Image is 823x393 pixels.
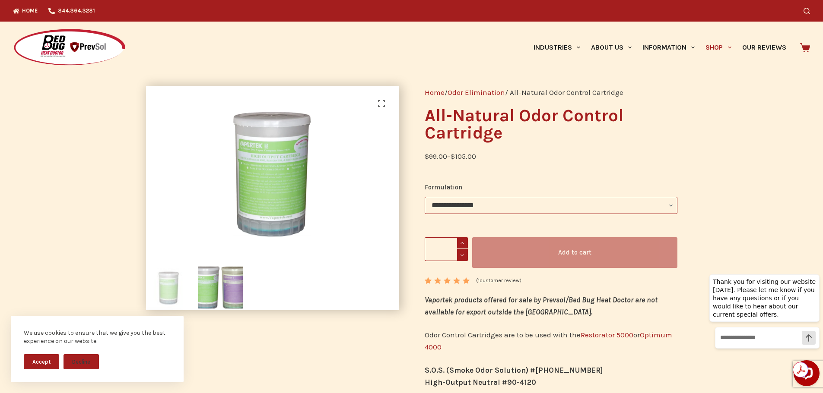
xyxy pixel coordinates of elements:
button: Search [804,8,810,14]
strong: High-Output Neutral #90-4120 [425,378,536,387]
h1: All-Natural Odor Control Cartridge [425,107,677,141]
nav: Primary [528,22,791,73]
a: Our Reviews [737,22,791,73]
a: About Us [585,22,637,73]
button: Accept [24,354,59,369]
span: $ [451,152,455,160]
bdi: 99.00 [425,152,447,160]
span: 1 [425,277,431,291]
a: Industries [528,22,585,73]
img: Odor Elimination Cartridges in Neutral and Smoke Odor Solution Scents [198,265,243,310]
span: 1 [478,277,480,283]
p: – [425,150,677,162]
a: Shop [700,22,737,73]
a: Home [425,88,445,97]
img: Prevsol/Bed Bug Heat Doctor [13,28,126,67]
bdi: 105.00 [451,152,476,160]
a: Odor Elimination [448,88,505,97]
label: Formulation [425,182,677,193]
img: All-Natural Odor Control Cartridge [146,265,191,310]
strong: S.O.S. (Smoke Odor Solution) #[PHONE_NUMBER] [425,366,603,374]
div: We use cookies to ensure that we give you the best experience on our website. [24,329,171,346]
nav: Breadcrumb [425,86,677,98]
a: (1customer review) [476,277,521,285]
strong: Vaportek products offered for sale by Prevsol/Bed Bug Heat Doctor are not available for export ou... [425,296,658,316]
button: Decline [64,354,99,369]
p: Odor Control Cartridges are to be used with the or [425,329,677,353]
span: $ [425,152,429,160]
div: Rated 5.00 out of 5 [425,277,471,284]
a: Restorator 5000 [581,330,633,339]
input: Product quantity [425,237,468,261]
span: Rated out of 5 based on customer rating [425,277,471,324]
a: Information [637,22,700,73]
a: View full-screen image gallery [373,95,390,112]
iframe: LiveChat chat widget [702,266,823,393]
button: Add to cart [472,237,677,268]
